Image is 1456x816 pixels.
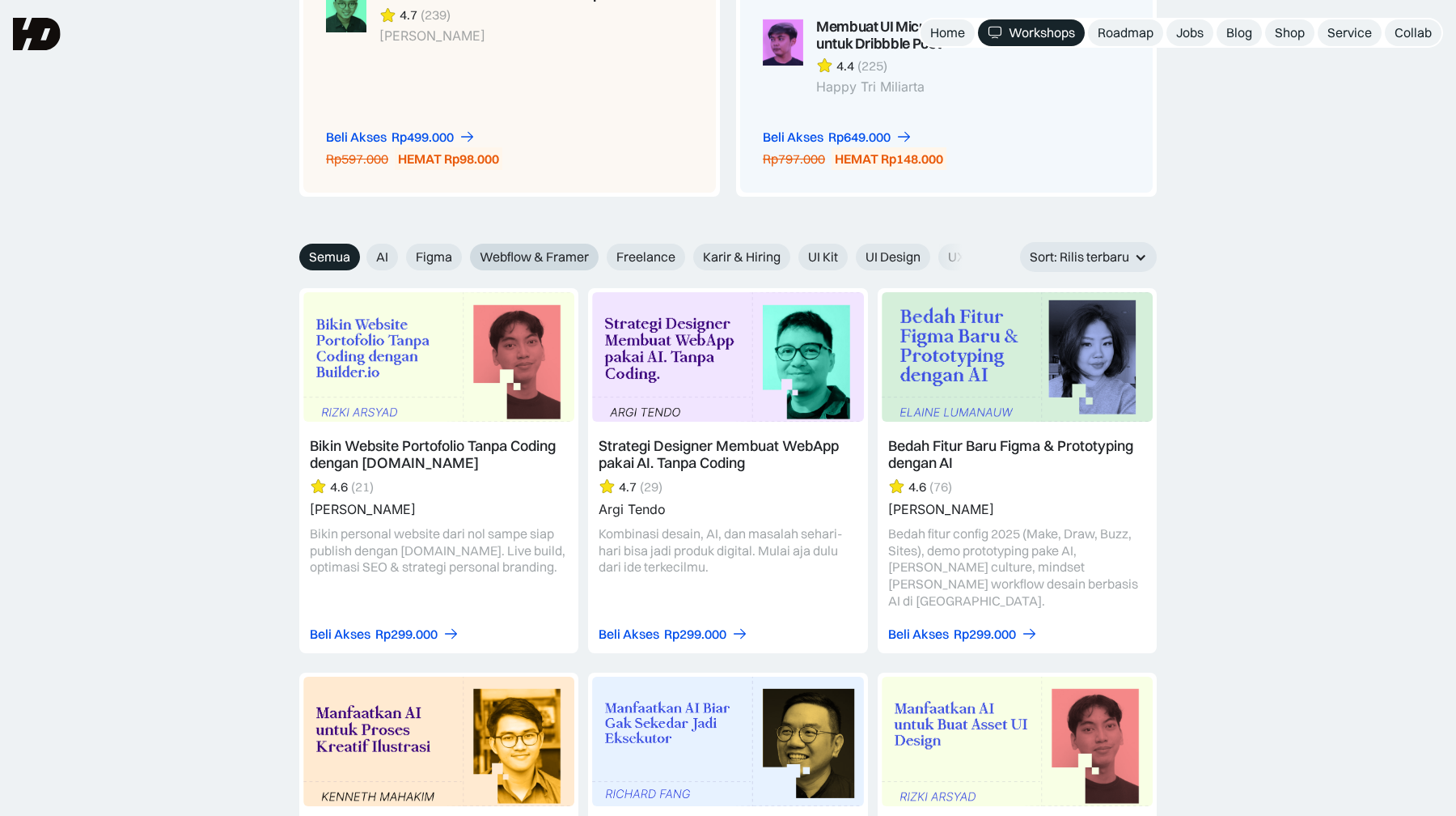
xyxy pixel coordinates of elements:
[1166,19,1213,46] a: Jobs
[888,626,949,643] div: Beli Akses
[599,626,748,643] a: Beli AksesRp299.000
[763,129,912,146] a: Beli AksesRp649.000
[1030,249,1129,266] div: Sort: Rilis terbaru
[836,57,854,74] div: 4.4
[816,19,1041,53] div: Membuat UI Micro Interaction untuk Dribbble Post
[616,249,675,266] span: Freelance
[379,28,602,44] div: [PERSON_NAME]
[763,19,1041,95] a: Membuat UI Micro Interaction untuk Dribbble Post4.4(225)Happy Tri Miliarta
[1275,24,1305,41] div: Shop
[808,249,838,266] span: UI Kit
[599,626,659,643] div: Beli Akses
[1318,19,1382,46] a: Service
[664,626,726,643] div: Rp299.000
[1265,19,1314,46] a: Shop
[828,129,891,146] div: Rp649.000
[888,626,1038,643] a: Beli AksesRp299.000
[1176,24,1204,41] div: Jobs
[392,129,454,146] div: Rp499.000
[310,626,459,643] a: Beli AksesRp299.000
[299,244,971,270] form: Email Form
[376,249,388,266] span: AI
[921,19,975,46] a: Home
[326,129,387,146] div: Beli Akses
[400,6,417,23] div: 4.7
[703,249,781,266] span: Karir & Hiring
[326,151,388,168] div: Rp597.000
[1395,24,1432,41] div: Collab
[954,626,1016,643] div: Rp299.000
[816,79,1041,95] div: Happy Tri Miliarta
[930,24,965,41] div: Home
[1009,24,1075,41] div: Workshops
[1020,242,1157,272] div: Sort: Rilis terbaru
[1088,19,1163,46] a: Roadmap
[375,626,438,643] div: Rp299.000
[309,249,350,266] span: Semua
[763,151,825,168] div: Rp797.000
[480,249,589,266] span: Webflow & Framer
[1217,19,1262,46] a: Blog
[1327,24,1372,41] div: Service
[835,151,943,168] div: HEMAT Rp148.000
[1098,24,1153,41] div: Roadmap
[948,249,1008,266] span: UX Design
[1385,19,1441,46] a: Collab
[398,151,499,168] div: HEMAT Rp98.000
[1226,24,1252,41] div: Blog
[978,19,1085,46] a: Workshops
[310,626,370,643] div: Beli Akses
[866,249,921,266] span: UI Design
[416,249,452,266] span: Figma
[421,6,451,23] div: (239)
[857,57,887,74] div: (225)
[326,129,476,146] a: Beli AksesRp499.000
[763,129,823,146] div: Beli Akses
